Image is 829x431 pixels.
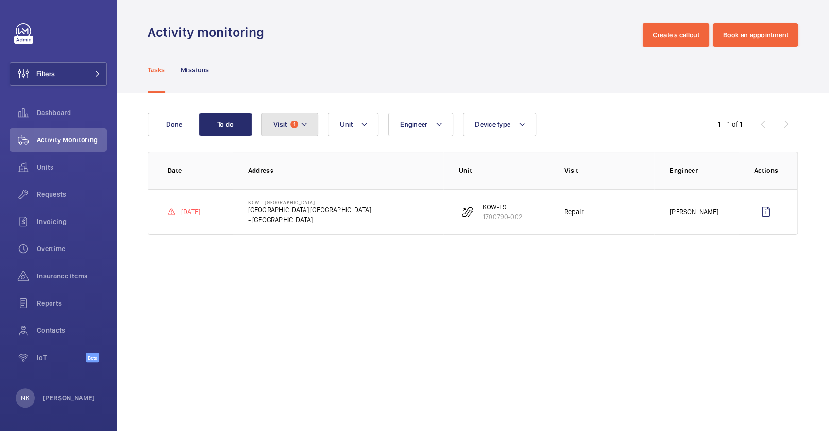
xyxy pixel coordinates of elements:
p: Date [168,166,233,175]
button: Done [148,113,200,136]
span: Beta [86,353,99,362]
button: To do [199,113,252,136]
p: Unit [459,166,549,175]
p: Engineer [670,166,739,175]
button: Engineer [388,113,453,136]
span: Invoicing [37,217,107,226]
span: IoT [37,353,86,362]
p: KOW - [GEOGRAPHIC_DATA] [248,199,371,205]
p: Tasks [148,65,165,75]
button: Filters [10,62,107,86]
span: Contacts [37,326,107,335]
button: Device type [463,113,536,136]
p: [GEOGRAPHIC_DATA] [GEOGRAPHIC_DATA] [248,205,371,215]
p: Visit [564,166,654,175]
button: Create a callout [643,23,709,47]
span: Units [37,162,107,172]
p: Repair [564,207,584,217]
p: KOW-E9 [483,202,523,212]
span: Activity Monitoring [37,135,107,145]
p: 1700790-002 [483,212,523,222]
span: Visit [273,121,287,128]
p: [PERSON_NAME] [43,393,95,403]
p: [PERSON_NAME] [670,207,718,217]
p: NK [21,393,29,403]
img: escalator.svg [461,206,473,218]
button: Book an appointment [713,23,798,47]
button: Visit1 [261,113,318,136]
h1: Activity monitoring [148,23,270,41]
span: Engineer [400,121,427,128]
span: Dashboard [37,108,107,118]
span: Requests [37,190,107,199]
p: Actions [754,166,778,175]
p: Missions [181,65,209,75]
span: 1 [290,121,298,128]
span: Unit [340,121,353,128]
span: Insurance items [37,271,107,281]
span: Filters [36,69,55,79]
span: Reports [37,298,107,308]
button: Unit [328,113,378,136]
p: - [GEOGRAPHIC_DATA] [248,215,371,224]
span: Overtime [37,244,107,254]
span: Device type [475,121,510,128]
p: Address [248,166,443,175]
p: [DATE] [181,207,200,217]
div: 1 – 1 of 1 [718,120,742,129]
